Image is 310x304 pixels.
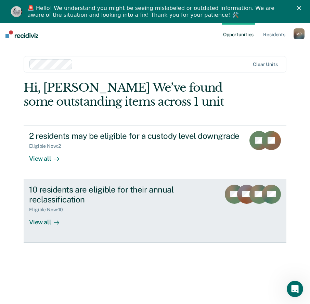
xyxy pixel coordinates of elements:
div: View all [29,149,67,162]
img: Profile image for Kim [11,6,22,17]
div: 10 residents are eligible for their annual reclassification [29,185,215,204]
div: Eligible Now : 10 [29,207,68,213]
img: Recidiviz [5,30,38,38]
div: Hi, [PERSON_NAME] We’ve found some outstanding items across 1 unit [24,81,234,109]
div: 🚨 Hello! We understand you might be seeing mislabeled or outdated information. We are aware of th... [27,5,288,18]
div: Clear units [253,62,278,67]
button: MR [294,28,305,39]
div: View all [29,213,67,226]
a: Opportunities [222,23,255,45]
a: 2 residents may be eligible for a custody level downgradeEligible Now:2View all [24,125,286,179]
iframe: Intercom live chat [287,281,303,297]
div: M R [294,28,305,39]
div: Close [297,6,304,10]
a: Residents [262,23,287,45]
a: 10 residents are eligible for their annual reclassificationEligible Now:10View all [24,179,286,243]
div: Eligible Now : 2 [29,143,66,149]
div: 2 residents may be eligible for a custody level downgrade [29,131,240,141]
